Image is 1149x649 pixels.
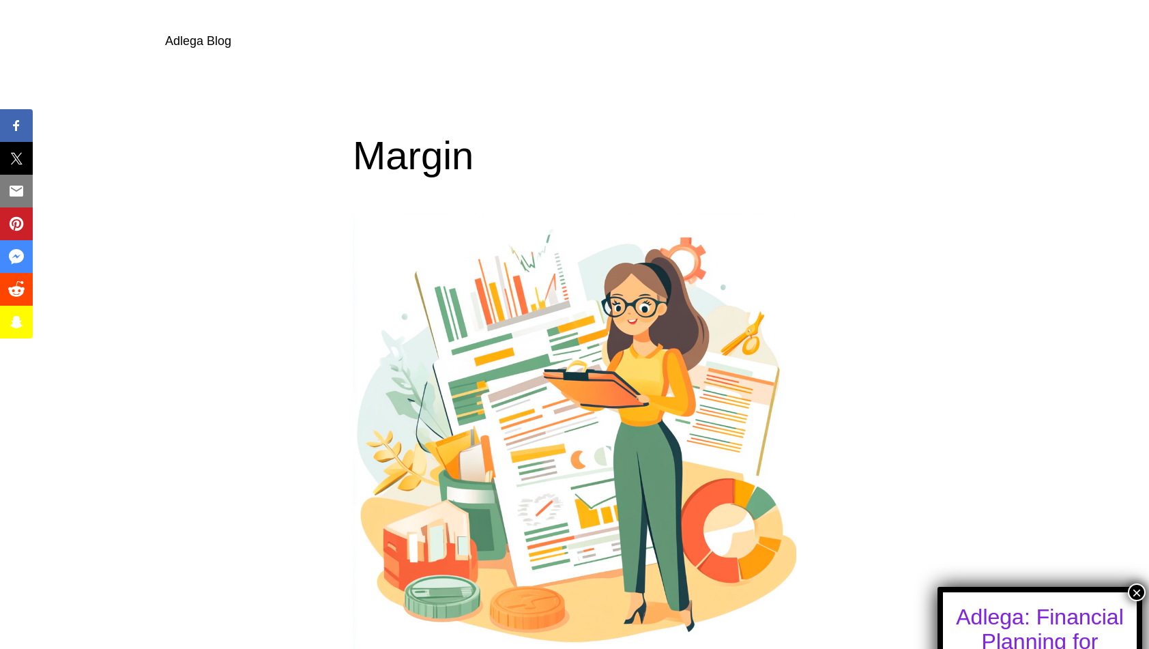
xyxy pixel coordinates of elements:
a: Adlega Blog [165,34,231,48]
button: Close [1128,583,1146,601]
h1: Margin [353,132,796,179]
